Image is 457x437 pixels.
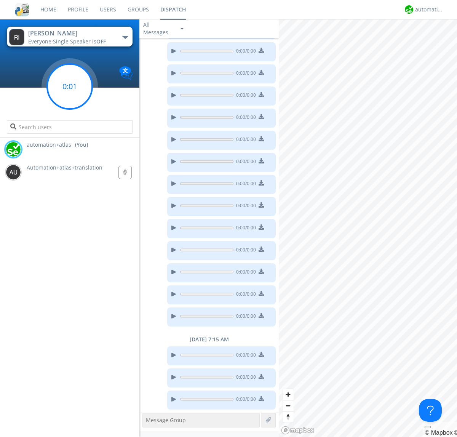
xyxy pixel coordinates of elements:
[283,411,294,422] button: Reset bearing to north
[283,400,294,411] button: Zoom out
[259,70,264,75] img: download media button
[7,120,132,134] input: Search users
[233,180,256,189] span: 0:00 / 0:00
[27,141,71,149] span: automation+atlas
[419,399,442,422] iframe: Toggle Customer Support
[259,202,264,208] img: download media button
[259,313,264,318] img: download media button
[28,29,114,38] div: [PERSON_NAME]
[7,27,132,46] button: [PERSON_NAME]Everyone·Single Speaker isOFF
[233,48,256,56] span: 0:00 / 0:00
[283,389,294,400] button: Zoom in
[28,38,114,45] div: Everyone ·
[96,38,106,45] span: OFF
[233,291,256,299] span: 0:00 / 0:00
[143,21,174,36] div: All Messages
[75,141,88,149] div: (You)
[259,269,264,274] img: download media button
[233,114,256,122] span: 0:00 / 0:00
[425,426,431,428] button: Toggle attribution
[259,396,264,401] img: download media button
[233,352,256,360] span: 0:00 / 0:00
[259,92,264,97] img: download media button
[139,336,279,343] div: [DATE] 7:15 AM
[27,164,102,171] span: Automation+atlas+translation
[15,3,29,16] img: cddb5a64eb264b2086981ab96f4c1ba7
[233,136,256,144] span: 0:00 / 0:00
[259,291,264,296] img: download media button
[405,5,413,14] img: d2d01cd9b4174d08988066c6d424eccd
[6,165,21,180] img: 373638.png
[119,66,133,80] img: Translation enabled
[233,70,256,78] span: 0:00 / 0:00
[233,247,256,255] span: 0:00 / 0:00
[233,269,256,277] span: 0:00 / 0:00
[415,6,444,13] div: automation+atlas
[259,352,264,357] img: download media button
[233,374,256,382] span: 0:00 / 0:00
[283,411,294,422] span: Reset bearing to north
[233,202,256,211] span: 0:00 / 0:00
[259,180,264,186] img: download media button
[259,48,264,53] img: download media button
[233,224,256,233] span: 0:00 / 0:00
[259,136,264,141] img: download media button
[233,158,256,166] span: 0:00 / 0:00
[9,29,24,45] img: 373638.png
[259,114,264,119] img: download media button
[259,158,264,163] img: download media button
[181,28,184,30] img: caret-down-sm.svg
[233,313,256,321] span: 0:00 / 0:00
[259,247,264,252] img: download media button
[259,224,264,230] img: download media button
[281,426,315,435] a: Mapbox logo
[283,400,294,411] span: Zoom out
[259,374,264,379] img: download media button
[6,142,21,157] img: d2d01cd9b4174d08988066c6d424eccd
[425,429,452,436] a: Mapbox
[53,38,106,45] span: Single Speaker is
[233,396,256,404] span: 0:00 / 0:00
[233,92,256,100] span: 0:00 / 0:00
